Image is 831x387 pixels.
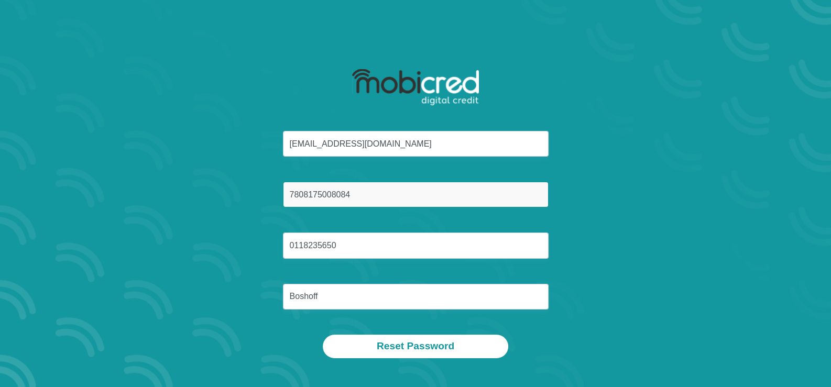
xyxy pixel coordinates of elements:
input: Email [283,131,549,157]
img: mobicred logo [352,69,478,106]
input: Cellphone Number [283,233,549,258]
input: ID Number [283,182,549,207]
input: Surname [283,284,549,309]
button: Reset Password [323,335,508,358]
